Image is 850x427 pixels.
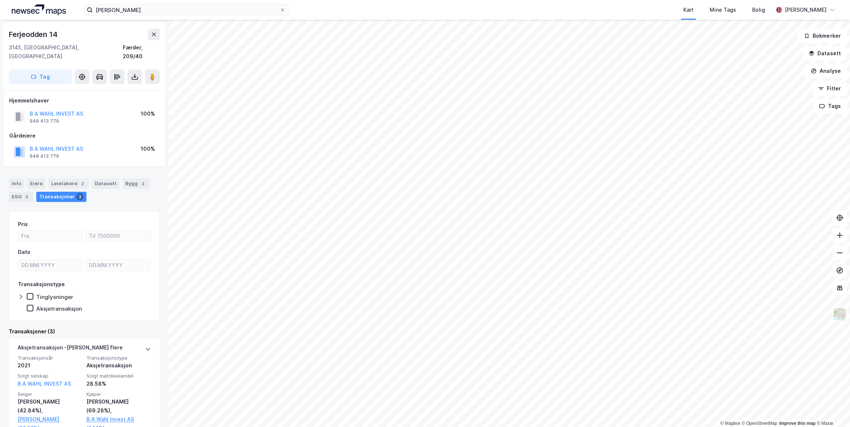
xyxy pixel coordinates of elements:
[9,96,159,105] div: Hjemmelshaver
[18,260,82,271] input: DD.MM.YYYY
[141,145,155,153] div: 100%
[9,327,160,336] div: Transaksjoner (3)
[18,397,82,415] div: [PERSON_NAME] (42.84%),
[93,4,280,15] input: Søk på adresse, matrikkel, gårdeiere, leietakere eller personer
[30,153,59,159] div: 948 413 779
[18,381,71,387] a: B A WAHL INVEST AS
[18,355,82,361] span: Transaksjonsår
[92,179,119,189] div: Datasett
[9,43,123,61] div: 3145, [GEOGRAPHIC_DATA], [GEOGRAPHIC_DATA]
[9,29,59,40] div: Ferjeodden 14
[813,99,847,113] button: Tags
[18,220,28,229] div: Pris
[48,179,89,189] div: Leietakere
[742,421,777,426] a: OpenStreetMap
[785,5,827,14] div: [PERSON_NAME]
[86,391,151,397] span: Kjøper
[813,392,850,427] div: Kontrollprogram for chat
[18,231,82,241] input: Fra
[720,421,740,426] a: Mapbox
[710,5,736,14] div: Mine Tags
[805,64,847,78] button: Analyse
[813,392,850,427] iframe: Chat Widget
[79,180,86,187] div: 2
[9,192,33,202] div: ESG
[86,231,150,241] input: Til 7500000
[9,179,24,189] div: Info
[18,248,30,256] div: Dato
[36,305,82,312] div: Aksjetransaksjon
[12,4,66,15] img: logo.a4113a55bc3d86da70a041830d287a7e.svg
[86,373,151,379] span: Solgt matrikkelandel
[123,43,160,61] div: Færder, 209/40
[141,109,155,118] div: 100%
[76,193,84,201] div: 3
[86,355,151,361] span: Transaksjonstype
[30,118,59,124] div: 948 413 779
[139,180,147,187] div: 2
[752,5,765,14] div: Bolig
[86,379,151,388] div: 28.58%
[833,307,847,321] img: Z
[18,373,82,379] span: Solgt selskap
[18,391,82,397] span: Selger
[86,361,151,370] div: Aksjetransaksjon
[798,29,847,43] button: Bokmerker
[683,5,694,14] div: Kart
[18,280,65,289] div: Transaksjonstype
[18,361,82,370] div: 2021
[36,192,86,202] div: Transaksjoner
[27,179,45,189] div: Eiere
[86,397,151,415] div: [PERSON_NAME] (69.28%),
[9,70,72,84] button: Tag
[812,81,847,96] button: Filter
[9,131,159,140] div: Gårdeiere
[36,293,73,300] div: Tinglysninger
[23,193,30,201] div: 3
[802,46,847,61] button: Datasett
[18,343,123,355] div: Aksjetransaksjon - [PERSON_NAME] flere
[86,260,150,271] input: DD.MM.YYYY
[122,179,149,189] div: Bygg
[779,421,816,426] a: Improve this map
